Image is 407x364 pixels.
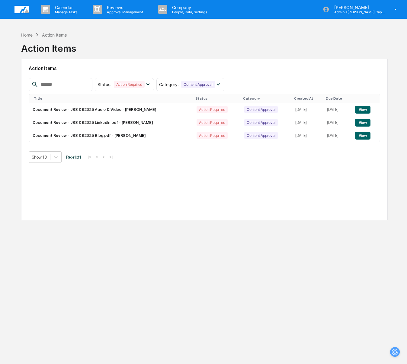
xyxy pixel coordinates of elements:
td: [DATE] [323,103,351,116]
td: [DATE] [323,129,351,142]
a: View [355,107,370,112]
div: Content Approval [244,132,278,139]
button: View [355,119,370,127]
div: Action Items [42,32,67,37]
div: Action Required [114,81,145,88]
span: Category : [159,82,179,87]
div: Created At [294,96,321,101]
p: Reviews [102,5,146,10]
div: Category [243,96,289,101]
div: Action Items [21,38,76,54]
button: |< [86,154,93,159]
div: Home [21,32,33,37]
button: View [355,132,370,140]
div: Action Required [197,132,227,139]
p: Admin • [PERSON_NAME] Capital Management [329,10,386,14]
td: [DATE] [323,116,351,129]
td: [DATE] [292,129,323,142]
div: Status [195,96,238,101]
div: Content Approval [244,119,278,126]
td: Document Review - JSS 092325 Blog.pdf - [PERSON_NAME] [29,129,193,142]
p: Manage Tasks [50,10,81,14]
a: View [355,120,370,125]
td: [DATE] [292,103,323,116]
p: Calendar [50,5,81,10]
button: < [94,154,100,159]
td: Document Review - JSS 092325 LinkedIn.pdf - [PERSON_NAME] [29,116,193,129]
button: > [101,154,107,159]
p: Approval Management [102,10,146,14]
td: Document Review - JSS 092325 Audio & Video - [PERSON_NAME] [29,103,193,116]
td: [DATE] [292,116,323,129]
p: [PERSON_NAME] [329,5,386,10]
div: Due Date [326,96,349,101]
div: Content Approval [181,81,215,88]
a: View [355,133,370,138]
p: People, Data, Settings [167,10,210,14]
div: Action Required [197,119,227,126]
h2: Action Items [29,66,380,71]
img: logo [14,6,29,13]
div: Action Required [197,106,227,113]
div: Title [34,96,191,101]
span: Status : [98,82,111,87]
p: Company [167,5,210,10]
button: >| [107,154,114,159]
button: View [355,106,370,114]
span: Page 1 of 1 [66,155,81,159]
iframe: Open customer support [388,344,404,360]
div: Content Approval [244,106,278,113]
